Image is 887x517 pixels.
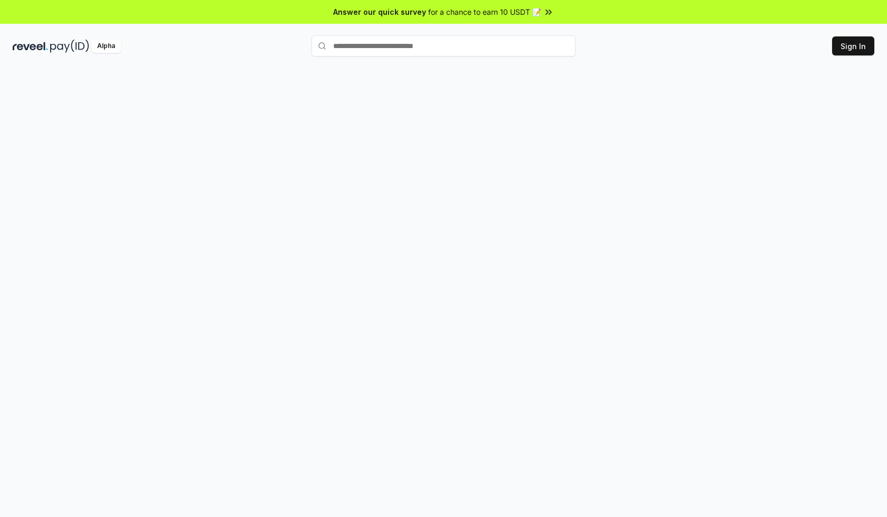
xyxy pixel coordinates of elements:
[91,40,121,53] div: Alpha
[428,6,541,17] span: for a chance to earn 10 USDT 📝
[333,6,426,17] span: Answer our quick survey
[832,36,874,55] button: Sign In
[50,40,89,53] img: pay_id
[13,40,48,53] img: reveel_dark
